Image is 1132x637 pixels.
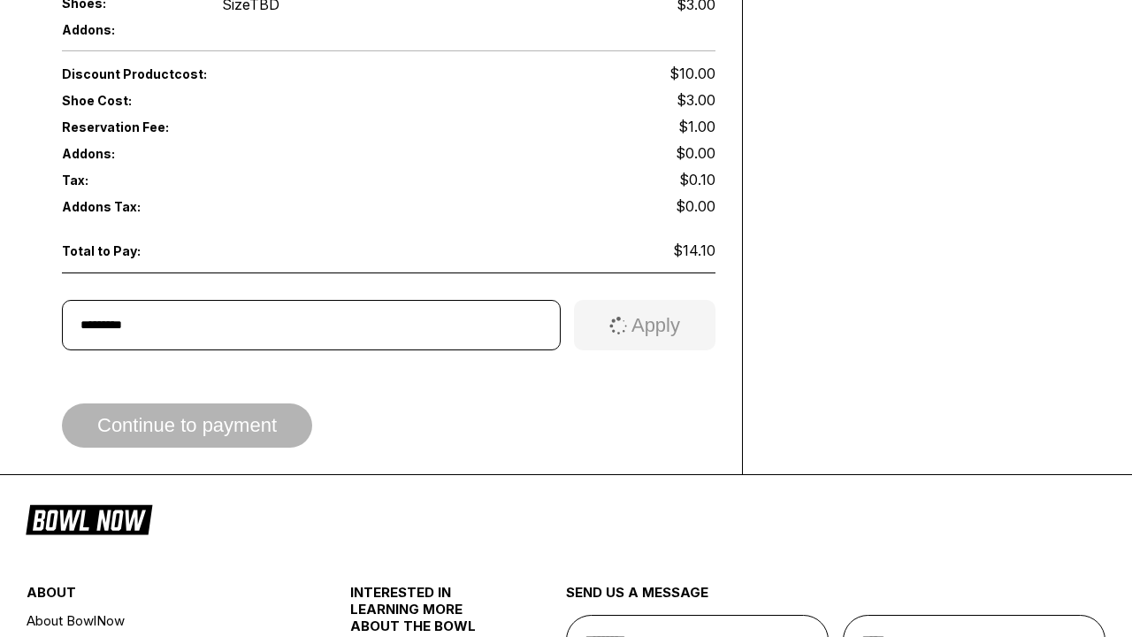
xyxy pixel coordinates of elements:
[679,171,715,188] span: $0.10
[62,199,193,214] span: Addons Tax:
[62,93,193,108] span: Shoe Cost:
[62,119,389,134] span: Reservation Fee:
[62,243,193,258] span: Total to Pay:
[677,91,715,109] span: $3.00
[676,144,715,162] span: $0.00
[62,173,193,188] span: Tax:
[678,118,715,135] span: $1.00
[669,65,715,82] span: $10.00
[27,610,296,632] a: About BowlNow
[676,197,715,215] span: $0.00
[62,146,193,161] span: Addons:
[62,22,193,37] span: Addons:
[27,584,296,610] div: about
[673,242,715,259] span: $14.10
[62,66,389,81] span: Discount Product cost:
[566,584,1105,615] div: send us a message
